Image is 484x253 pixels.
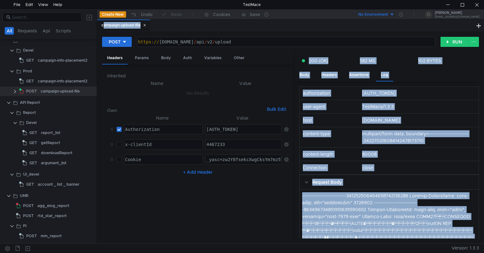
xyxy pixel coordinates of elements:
[37,211,67,221] div: rtd_stat_report
[23,46,33,55] div: Devel
[300,130,360,144] nz-col: content-type
[107,72,289,80] h6: Inherited
[229,52,250,64] div: Other
[16,27,39,35] button: Requests
[178,52,197,64] div: Auth
[264,105,289,113] button: Bulk Edit
[300,175,479,189] div: Request Body
[358,12,388,18] div: No Environment
[300,151,360,158] nz-col: content-length
[141,11,153,18] div: Undo
[26,118,37,127] div: Devel
[418,58,441,64] div: 102 BYTES
[112,80,202,87] th: Name
[187,90,209,96] nz-embed-empty: No Results
[29,148,37,158] span: GET
[41,158,66,168] div: argument_list
[29,158,37,168] span: GET
[360,58,375,64] div: 582 MS
[23,201,34,211] span: POST
[360,130,478,144] nz-col: multipart/form-data; boundary=--------------------------242270216084142478173710
[316,69,342,81] div: Headers
[26,231,37,241] span: POST
[41,231,62,241] div: mm_report
[157,10,187,19] button: Redo
[344,69,374,81] div: Assertions
[213,11,230,18] div: Cookies
[441,37,469,47] button: RUN
[181,168,215,176] button: + Add Header
[203,114,281,122] th: Value
[199,52,227,64] div: Variables
[130,52,154,64] div: Params
[23,108,36,117] div: Report
[202,80,289,87] th: Value
[29,138,37,148] span: GET
[250,12,260,17] div: Save
[101,22,146,29] div: campaign-upload-file
[41,87,80,96] div: campaign-upload-file
[54,27,73,35] button: Scripts
[107,107,264,114] h6: Own
[300,103,360,110] nz-col: user-agent
[376,69,393,82] div: Log
[452,244,479,253] span: Version: 1.3.3
[41,148,72,158] div: downloadReport
[122,114,203,122] th: Name
[360,90,478,97] nz-col: [AUTH_TOKEN]
[294,69,314,81] div: Body
[26,87,37,96] span: POST
[102,52,128,65] div: Headers
[20,191,28,200] div: UMR
[360,103,478,110] nz-col: TestMace/1.3.3
[26,76,34,86] span: GET
[300,117,360,124] nz-col: host
[38,180,79,189] div: account _ list _ banner
[360,164,478,171] nz-col: close
[23,66,32,76] div: Prod
[300,90,360,97] nz-col: authorization
[309,57,328,64] span: 200 (OK)
[360,151,478,158] nz-col: 80008
[435,16,480,18] div: [EMAIL_ADDRESS][DOMAIN_NAME]
[20,98,40,107] div: API Report
[41,128,60,138] div: report_list
[38,76,87,86] div: campaign-info-placement2
[300,164,360,171] nz-col: Connection
[26,56,34,65] span: GET
[41,27,52,35] button: Api
[102,37,132,47] button: POST
[351,9,395,20] button: No Environment
[38,56,87,65] div: campaign-info-placement2
[23,170,39,179] div: UI_devel
[23,221,26,231] div: PI
[126,10,157,19] button: Undo
[29,128,37,138] span: GET
[100,11,126,18] button: Create New
[37,201,69,211] div: agg_elog_report
[5,27,14,35] button: All
[171,11,182,18] div: Redo
[26,180,34,189] span: GET
[156,52,176,64] div: Body
[435,11,480,14] div: [PERSON_NAME]
[109,38,121,45] div: POST
[12,14,78,21] input: Search...
[41,138,60,148] div: getReport
[360,117,478,124] nz-col: [DOMAIN_NAME]
[23,211,34,221] span: POST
